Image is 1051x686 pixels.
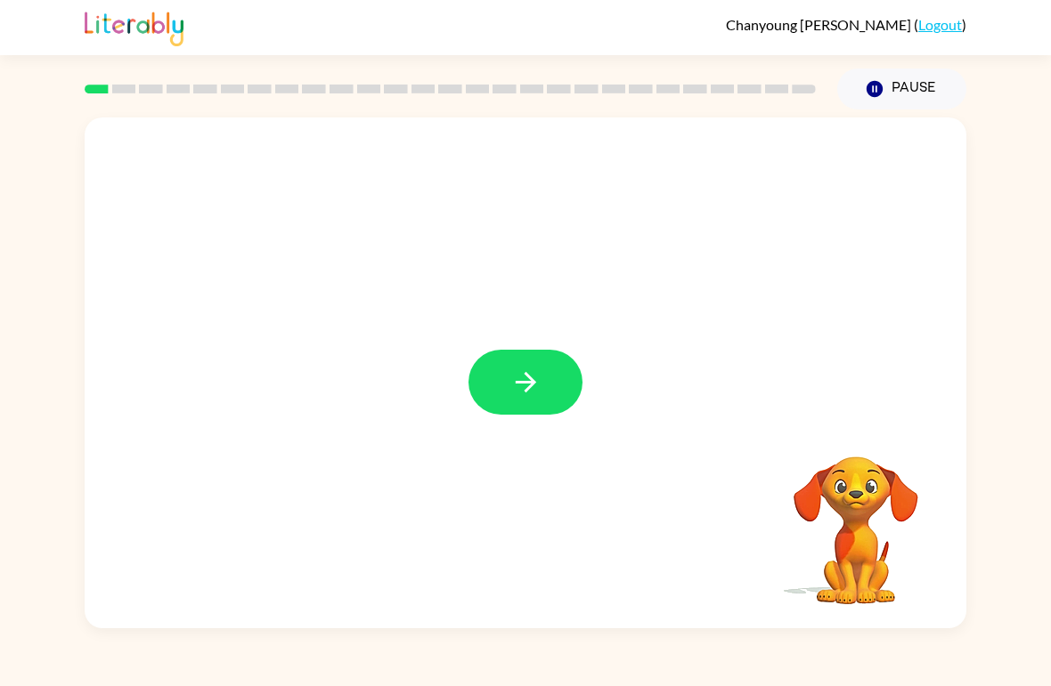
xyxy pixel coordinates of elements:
video: Your browser must support playing .mp4 files to use Literably. Please try using another browser. [767,429,945,607]
span: Chanyoung [PERSON_NAME] [726,16,914,33]
div: ( ) [726,16,966,33]
a: Logout [918,16,962,33]
button: Pause [837,69,966,109]
img: Literably [85,7,183,46]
